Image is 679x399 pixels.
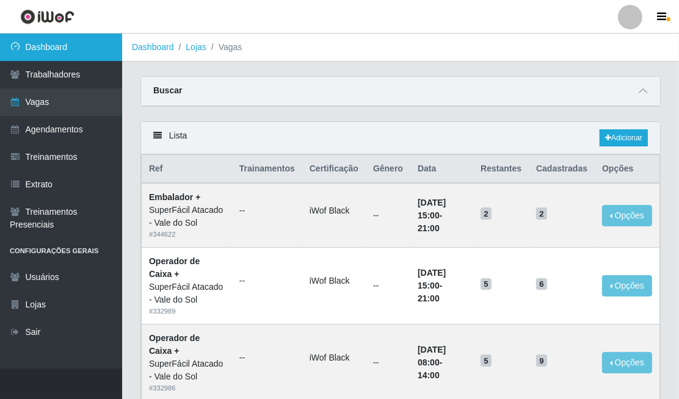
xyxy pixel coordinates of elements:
span: 9 [536,354,547,367]
strong: - [418,268,446,303]
span: 6 [536,278,547,290]
button: Opções [602,352,652,373]
a: Dashboard [132,42,174,52]
div: # 332989 [149,306,225,317]
time: 21:00 [418,223,440,233]
th: Restantes [473,155,529,184]
th: Trainamentos [232,155,302,184]
div: SuperFácil Atacado - Vale do Sol [149,358,225,383]
ul: -- [239,275,295,287]
li: Vagas [206,41,242,54]
td: -- [366,248,410,325]
li: iWof Black [310,204,358,217]
strong: - [418,345,446,380]
time: 21:00 [418,293,440,303]
div: # 332986 [149,383,225,394]
th: Data [410,155,473,184]
strong: Embalador + [149,192,200,202]
li: iWof Black [310,275,358,287]
time: 14:00 [418,370,440,380]
div: Lista [141,122,660,154]
a: Adicionar [600,129,648,146]
div: SuperFácil Atacado - Vale do Sol [149,281,225,306]
a: Lojas [186,42,206,52]
strong: Buscar [153,85,182,95]
td: -- [366,183,410,247]
div: # 344622 [149,229,225,240]
th: Gênero [366,155,410,184]
ul: -- [239,204,295,217]
th: Cadastradas [529,155,595,184]
strong: Operador de Caixa + [149,333,200,356]
span: 5 [481,354,492,367]
div: SuperFácil Atacado - Vale do Sol [149,204,225,229]
th: Certificação [302,155,366,184]
nav: breadcrumb [122,34,679,62]
th: Ref [142,155,232,184]
span: 2 [536,207,547,220]
time: [DATE] 15:00 [418,198,446,220]
time: [DATE] 15:00 [418,268,446,290]
button: Opções [602,205,652,226]
span: 2 [481,207,492,220]
strong: Operador de Caixa + [149,256,200,279]
span: 5 [481,278,492,290]
button: Opções [602,275,652,297]
img: CoreUI Logo [20,9,74,24]
strong: - [418,198,446,233]
th: Opções [595,155,659,184]
ul: -- [239,351,295,364]
time: [DATE] 08:00 [418,345,446,367]
li: iWof Black [310,351,358,364]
